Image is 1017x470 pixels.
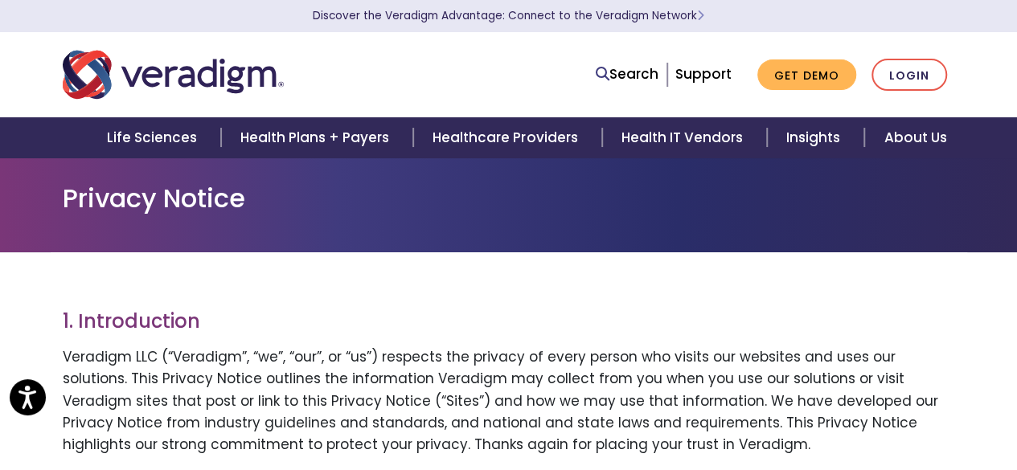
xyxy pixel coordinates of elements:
span: Learn More [697,8,704,23]
a: Health IT Vendors [602,117,767,158]
a: Support [675,64,732,84]
a: Insights [767,117,864,158]
a: Life Sciences [88,117,221,158]
a: Healthcare Providers [413,117,601,158]
a: Discover the Veradigm Advantage: Connect to the Veradigm NetworkLearn More [313,8,704,23]
h3: 1. Introduction [63,310,955,333]
a: Get Demo [757,59,856,91]
h1: Privacy Notice [63,183,955,214]
p: Veradigm LLC (“Veradigm”, “we”, “our”, or “us”) respects the privacy of every person who visits o... [63,346,955,456]
img: Veradigm logo [63,48,284,101]
a: Login [871,59,947,92]
a: About Us [864,117,966,158]
a: Health Plans + Payers [221,117,413,158]
a: Search [596,63,658,85]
